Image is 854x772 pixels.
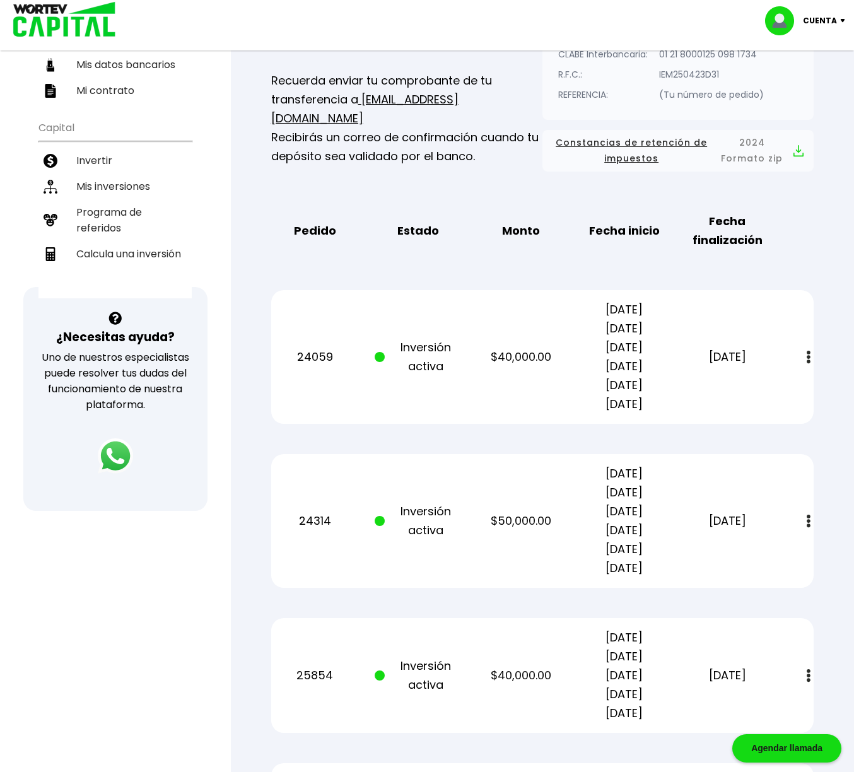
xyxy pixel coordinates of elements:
p: 25854 [271,666,358,685]
img: inversiones-icon.6695dc30.svg [44,180,57,194]
p: R.F.C.: [558,65,648,84]
p: Inversión activa [375,502,462,540]
p: [DATE] [684,512,771,530]
p: 24314 [271,512,358,530]
ul: Capital [38,114,192,298]
a: Mi contrato [38,78,192,103]
a: Programa de referidos [38,199,192,241]
p: Inversión activa [375,338,462,376]
p: IEM250423D31 [659,65,764,84]
p: Cuenta [803,11,837,30]
p: Inversión activa [375,657,462,694]
a: Calcula una inversión [38,241,192,267]
p: $40,000.00 [477,666,564,685]
p: [DATE] [684,666,771,685]
p: 01 21 8000125 098 1734 [659,45,764,64]
img: profile-image [765,6,803,35]
span: Constancias de retención de impuestos [553,135,711,167]
b: Pedido [294,221,336,240]
img: icon-down [837,19,854,23]
p: Recuerda enviar tu comprobante de tu transferencia a Recibirás un correo de confirmación cuando t... [271,71,542,166]
p: CLABE Interbancaria: [558,45,648,64]
img: calculadora-icon.17d418c4.svg [44,247,57,261]
a: Mis inversiones [38,173,192,199]
a: Mis datos bancarios [38,52,192,78]
b: Monto [502,221,540,240]
a: [EMAIL_ADDRESS][DOMAIN_NAME] [271,91,459,126]
p: [DATE] [684,348,771,366]
p: $40,000.00 [477,348,564,366]
b: Estado [397,221,439,240]
p: [DATE] [DATE] [DATE] [DATE] [DATE] [581,628,668,723]
p: $50,000.00 [477,512,564,530]
p: [DATE] [DATE] [DATE] [DATE] [DATE] [DATE] [581,300,668,414]
h3: ¿Necesitas ayuda? [56,328,175,346]
b: Fecha inicio [589,221,660,240]
div: Agendar llamada [732,734,841,763]
img: logos_whatsapp-icon.242b2217.svg [98,438,133,474]
b: Fecha finalización [684,212,771,250]
button: Constancias de retención de impuestos2024 Formato zip [553,135,804,167]
img: invertir-icon.b3b967d7.svg [44,154,57,168]
p: REFERENCIA: [558,85,648,104]
a: Invertir [38,148,192,173]
p: (Tu número de pedido) [659,85,764,104]
p: 24059 [271,348,358,366]
img: recomiendanos-icon.9b8e9327.svg [44,213,57,227]
img: datos-icon.10cf9172.svg [44,58,57,72]
p: [DATE] [DATE] [DATE] [DATE] [DATE] [DATE] [581,464,668,578]
p: Uno de nuestros especialistas puede resolver tus dudas del funcionamiento de nuestra plataforma. [40,349,191,412]
img: contrato-icon.f2db500c.svg [44,84,57,98]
